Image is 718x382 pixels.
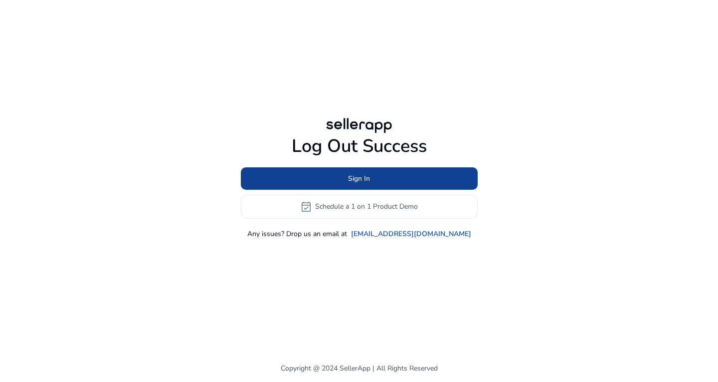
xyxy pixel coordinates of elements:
[241,195,478,219] button: event_availableSchedule a 1 on 1 Product Demo
[348,173,370,184] span: Sign In
[241,167,478,190] button: Sign In
[300,201,312,213] span: event_available
[351,229,471,239] a: [EMAIL_ADDRESS][DOMAIN_NAME]
[241,135,478,157] h1: Log Out Success
[247,229,347,239] p: Any issues? Drop us an email at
